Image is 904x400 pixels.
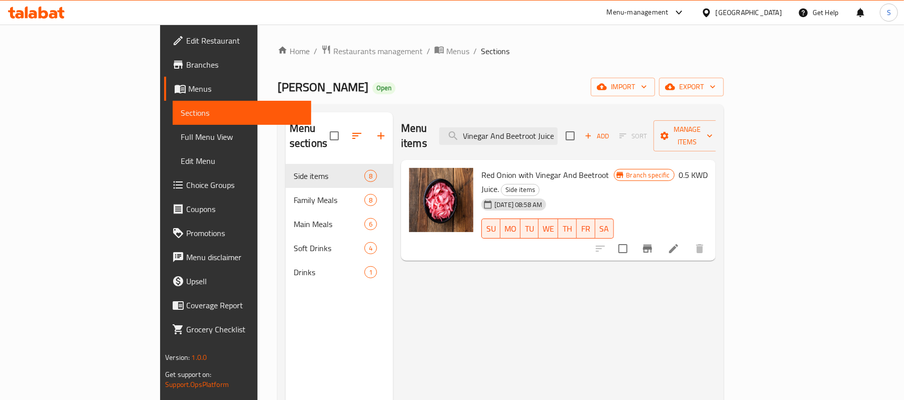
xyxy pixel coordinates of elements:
[164,317,311,341] a: Grocery Checklist
[581,128,613,144] span: Add item
[365,195,376,205] span: 8
[278,76,368,98] span: [PERSON_NAME]
[164,293,311,317] a: Coverage Report
[365,268,376,277] span: 1
[558,219,577,239] button: TH
[369,124,393,148] button: Add section
[164,53,311,77] a: Branches
[186,59,303,71] span: Branches
[164,245,311,269] a: Menu disclaimer
[560,125,581,146] span: Select section
[409,168,473,232] img: Red Onion with Vinegar And Beetroot Juice.
[473,45,477,57] li: /
[434,45,469,58] a: Menus
[186,323,303,335] span: Grocery Checklist
[364,194,377,206] div: items
[500,219,521,239] button: MO
[543,222,554,236] span: WE
[446,45,469,57] span: Menus
[186,179,303,191] span: Choice Groups
[583,130,610,142] span: Add
[364,218,377,230] div: items
[333,45,423,57] span: Restaurants management
[595,219,614,239] button: SA
[581,128,613,144] button: Add
[481,219,500,239] button: SU
[186,227,303,239] span: Promotions
[181,155,303,167] span: Edit Menu
[173,101,311,125] a: Sections
[181,107,303,119] span: Sections
[186,299,303,311] span: Coverage Report
[365,220,376,229] span: 6
[501,184,540,196] div: Side items
[668,243,680,255] a: Edit menu item
[294,194,364,206] span: Family Meals
[490,200,546,210] span: [DATE] 08:58 AM
[164,173,311,197] a: Choice Groups
[286,260,393,284] div: Drinks1
[364,266,377,278] div: items
[321,45,423,58] a: Restaurants management
[286,236,393,260] div: Soft Drinks4
[294,218,364,230] span: Main Meals
[345,124,369,148] span: Sort sections
[591,78,655,96] button: import
[186,275,303,287] span: Upsell
[401,121,427,151] h2: Menu items
[581,222,591,236] span: FR
[188,83,303,95] span: Menus
[688,237,712,261] button: delete
[481,45,509,57] span: Sections
[164,221,311,245] a: Promotions
[294,242,364,254] span: Soft Drinks
[164,77,311,101] a: Menus
[186,203,303,215] span: Coupons
[286,212,393,236] div: Main Meals6
[667,81,716,93] span: export
[186,251,303,263] span: Menu disclaimer
[314,45,317,57] li: /
[716,7,782,18] div: [GEOGRAPHIC_DATA]
[181,131,303,143] span: Full Menu View
[521,219,539,239] button: TU
[612,238,633,259] span: Select to update
[165,368,211,381] span: Get support on:
[286,188,393,212] div: Family Meals8
[286,160,393,288] nav: Menu sections
[278,45,724,58] nav: breadcrumb
[173,125,311,149] a: Full Menu View
[504,222,516,236] span: MO
[562,222,573,236] span: TH
[165,378,229,391] a: Support.OpsPlatform
[294,170,364,182] span: Side items
[662,123,713,148] span: Manage items
[286,164,393,188] div: Side items8
[192,351,207,364] span: 1.0.0
[486,222,496,236] span: SU
[186,35,303,47] span: Edit Restaurant
[364,170,377,182] div: items
[599,222,610,236] span: SA
[607,7,669,19] div: Menu-management
[525,222,535,236] span: TU
[364,242,377,254] div: items
[679,168,708,182] h6: 0.5 KWD
[427,45,430,57] li: /
[372,84,396,92] span: Open
[365,171,376,181] span: 8
[294,266,364,278] span: Drinks
[164,269,311,293] a: Upsell
[439,127,558,145] input: search
[654,120,721,151] button: Manage items
[481,167,609,196] span: Red Onion with Vinegar And Beetroot Juice.
[622,170,674,180] span: Branch specific
[164,29,311,53] a: Edit Restaurant
[599,81,647,93] span: import
[164,197,311,221] a: Coupons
